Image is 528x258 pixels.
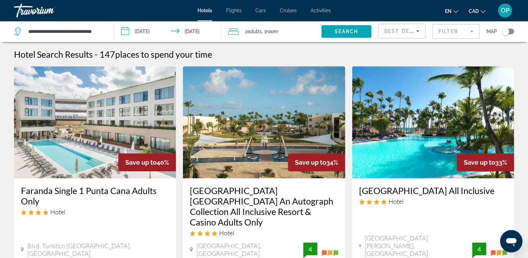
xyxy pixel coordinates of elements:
[14,66,176,178] img: Hotel image
[125,159,157,166] span: Save up to
[245,27,262,36] span: 2
[27,242,169,257] span: Blvd. Turístico [GEOGRAPHIC_DATA], [GEOGRAPHIC_DATA]
[183,66,345,178] img: Hotel image
[221,21,321,42] button: Travelers: 2 adults, 0 children
[365,234,472,257] span: [GEOGRAPHIC_DATA][PERSON_NAME], [GEOGRAPHIC_DATA]
[500,230,522,252] iframe: Button to launch messaging window
[198,8,212,13] a: Hotels
[457,153,514,171] div: 33%
[359,185,507,196] a: [GEOGRAPHIC_DATA] All Inclusive
[501,7,510,14] span: OP
[352,66,514,178] img: Hotel image
[334,29,358,34] span: Search
[497,28,514,35] button: Toggle map
[266,29,278,34] span: Room
[14,49,93,59] h1: Hotel Search Results
[445,8,452,14] span: en
[445,6,458,16] button: Change language
[95,49,98,59] span: -
[115,49,212,59] span: places to spend your time
[432,24,479,39] button: Filter
[469,8,479,14] span: CAD
[50,208,65,216] span: Hotel
[114,21,221,42] button: Check-in date: Dec 24, 2025 Check-out date: Jan 5, 2026
[280,8,297,13] a: Cruises
[262,27,278,36] span: , 1
[472,245,486,253] div: 4
[288,153,345,171] div: 34%
[196,242,303,257] span: [GEOGRAPHIC_DATA], [GEOGRAPHIC_DATA]
[219,229,234,237] span: Hotel
[469,6,485,16] button: Change currency
[384,27,419,35] mat-select: Sort by
[226,8,241,13] a: Flights
[359,198,507,205] div: 4 star Hotel
[496,3,514,18] button: User Menu
[464,159,495,166] span: Save up to
[295,159,326,166] span: Save up to
[247,29,262,34] span: Adults
[21,185,169,206] a: Faranda Single 1 Punta Cana Adults Only
[14,1,84,20] a: Travorium
[99,49,212,59] h2: 147
[303,245,317,253] div: 4
[21,208,169,216] div: 4 star Hotel
[190,185,338,227] a: [GEOGRAPHIC_DATA] [GEOGRAPHIC_DATA] An Autograph Collection All Inclusive Resort & Casino Adults ...
[190,229,338,237] div: 4 star Hotel
[255,8,266,13] a: Cars
[118,153,176,171] div: 40%
[384,28,421,34] span: Best Deals
[311,8,331,13] a: Activities
[321,25,371,38] button: Search
[388,198,403,205] span: Hotel
[486,27,497,36] span: Map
